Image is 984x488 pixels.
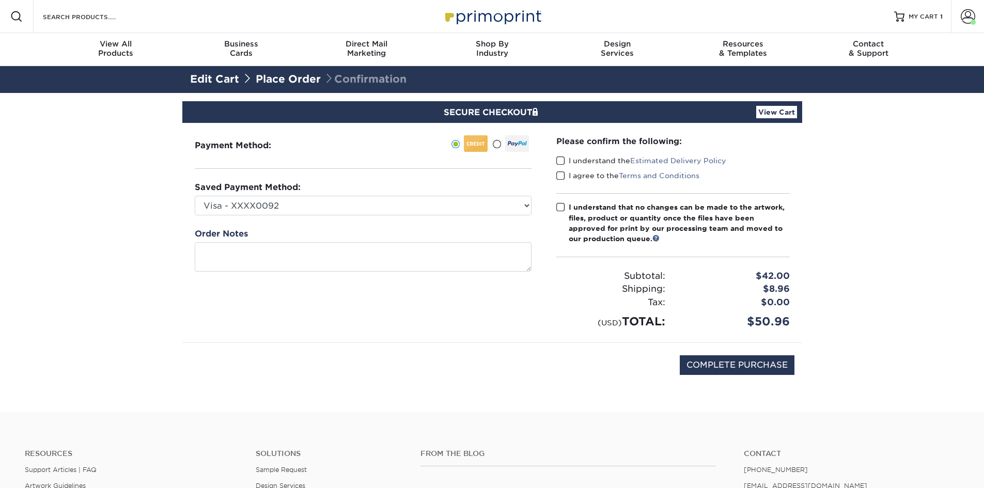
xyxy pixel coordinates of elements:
a: Sample Request [256,466,307,474]
h4: Solutions [256,449,405,458]
label: I agree to the [556,170,699,181]
div: Subtotal: [549,270,673,283]
a: Support Articles | FAQ [25,466,97,474]
div: Please confirm the following: [556,135,790,147]
div: & Support [806,39,931,58]
h4: From the Blog [420,449,716,458]
span: SECURE CHECKOUT [444,107,541,117]
div: Services [555,39,680,58]
div: Marketing [304,39,429,58]
a: View Cart [756,106,797,118]
img: Primoprint [441,5,544,27]
div: $0.00 [673,296,798,309]
a: View AllProducts [53,33,179,66]
label: Order Notes [195,228,248,240]
a: DesignServices [555,33,680,66]
div: $42.00 [673,270,798,283]
div: I understand that no changes can be made to the artwork, files, product or quantity once the file... [569,202,790,244]
span: Business [178,39,304,49]
span: Resources [680,39,806,49]
a: Shop ByIndustry [429,33,555,66]
a: Direct MailMarketing [304,33,429,66]
span: Contact [806,39,931,49]
div: Shipping: [549,282,673,296]
span: Shop By [429,39,555,49]
span: Design [555,39,680,49]
span: 1 [940,13,943,20]
span: MY CART [909,12,938,21]
div: $8.96 [673,282,798,296]
a: BusinessCards [178,33,304,66]
div: $50.96 [673,313,798,330]
div: Tax: [549,296,673,309]
small: (USD) [598,318,622,327]
a: Estimated Delivery Policy [630,156,726,165]
div: & Templates [680,39,806,58]
label: I understand the [556,155,726,166]
a: Contact& Support [806,33,931,66]
div: TOTAL: [549,313,673,330]
input: SEARCH PRODUCTS..... [42,10,143,23]
input: COMPLETE PURCHASE [680,355,794,375]
a: Resources& Templates [680,33,806,66]
div: Cards [178,39,304,58]
span: Confirmation [324,73,407,85]
label: Saved Payment Method: [195,181,301,194]
a: Contact [744,449,959,458]
a: Place Order [256,73,321,85]
span: Direct Mail [304,39,429,49]
div: Products [53,39,179,58]
span: View All [53,39,179,49]
h3: Payment Method: [195,140,296,150]
a: Edit Cart [190,73,239,85]
div: Industry [429,39,555,58]
a: Terms and Conditions [619,171,699,180]
a: [PHONE_NUMBER] [744,466,808,474]
h4: Resources [25,449,240,458]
